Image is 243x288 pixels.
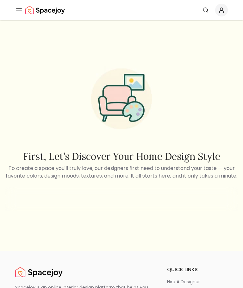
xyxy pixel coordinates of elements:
a: Spacejoy [15,266,63,279]
a: Spacejoy [25,4,65,16]
img: Start Style Quiz Illustration [81,58,162,139]
img: Spacejoy Logo [15,266,63,279]
h2: First, let’s discover your home design style [5,151,238,162]
h6: quick links [167,266,228,273]
p: hire a designer [167,279,200,285]
p: To create a space you'll truly love, our designers first need to understand your taste — your fav... [5,165,238,180]
a: hire a designer [167,279,228,285]
img: Spacejoy Logo [25,4,65,16]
